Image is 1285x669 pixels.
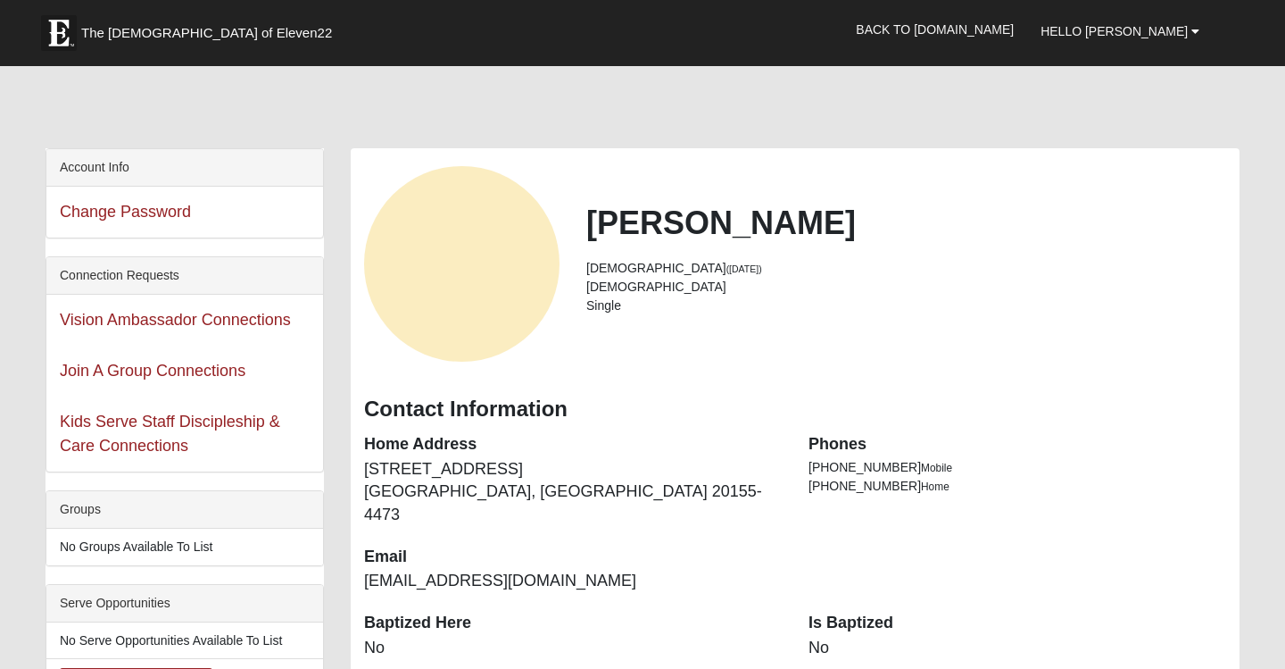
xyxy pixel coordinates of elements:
[921,462,952,474] span: Mobile
[364,637,782,660] dd: No
[586,278,1226,297] li: [DEMOGRAPHIC_DATA]
[808,433,1226,456] dt: Phones
[364,612,782,635] dt: Baptized Here
[726,263,762,274] small: ([DATE])
[46,529,323,565] li: No Groups Available To List
[808,612,1226,635] dt: Is Baptized
[808,477,1226,496] li: [PHONE_NUMBER]
[1040,24,1188,38] span: Hello [PERSON_NAME]
[808,458,1226,477] li: [PHONE_NUMBER]
[60,311,291,329] a: Vision Ambassador Connections
[586,259,1226,278] li: [DEMOGRAPHIC_DATA]
[46,623,323,659] li: No Serve Opportunities Available To List
[46,149,323,187] div: Account Info
[364,546,782,569] dt: Email
[46,585,323,623] div: Serve Opportunities
[808,637,1226,660] dd: No
[586,204,1226,242] h2: [PERSON_NAME]
[81,24,332,42] span: The [DEMOGRAPHIC_DATA] of Eleven22
[32,6,389,51] a: The [DEMOGRAPHIC_DATA] of Eleven22
[60,413,280,455] a: Kids Serve Staff Discipleship & Care Connections
[41,15,77,51] img: Eleven22 logo
[60,362,245,380] a: Join A Group Connections
[46,491,323,529] div: Groups
[60,203,191,221] a: Change Password
[364,570,782,593] dd: [EMAIL_ADDRESS][DOMAIN_NAME]
[586,297,1226,315] li: Single
[1027,9,1213,54] a: Hello [PERSON_NAME]
[364,433,782,456] dt: Home Address
[364,458,782,527] dd: [STREET_ADDRESS] [GEOGRAPHIC_DATA], [GEOGRAPHIC_DATA] 20155-4473
[364,166,560,362] a: View Fullsize Photo
[921,481,949,493] span: Home
[46,257,323,295] div: Connection Requests
[842,7,1027,52] a: Back to [DOMAIN_NAME]
[364,397,1226,422] h3: Contact Information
